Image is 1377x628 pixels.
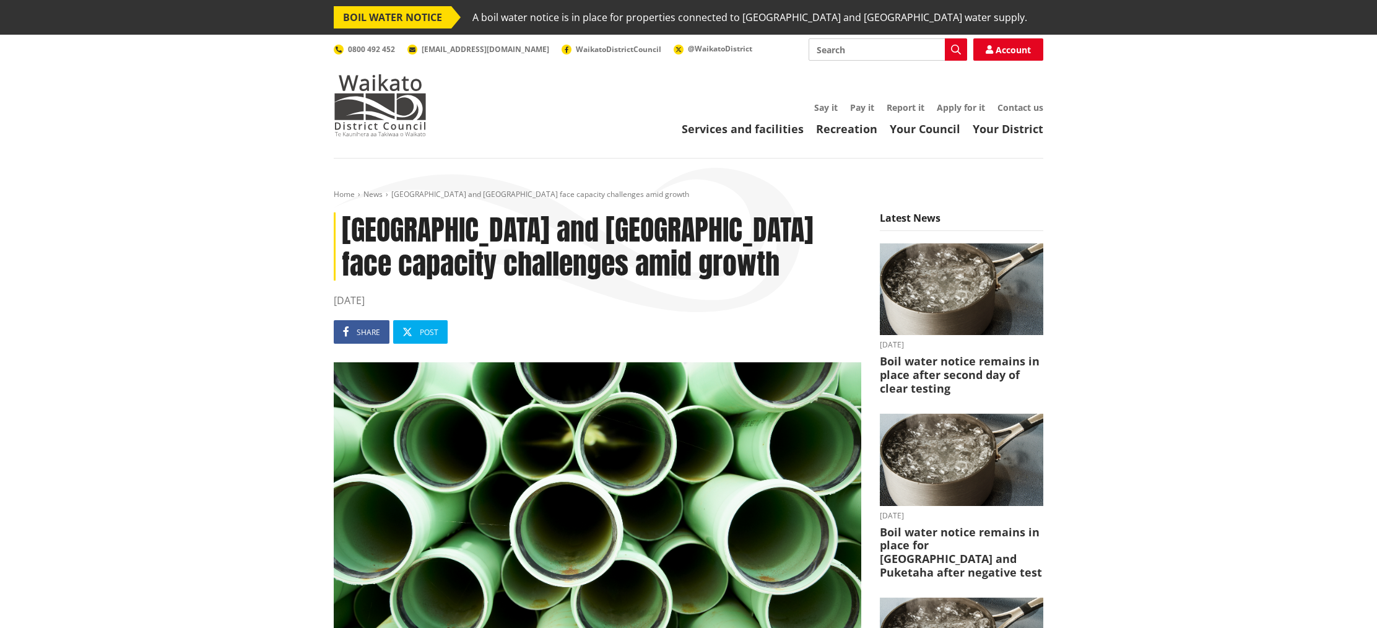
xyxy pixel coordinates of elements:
a: News [363,189,383,199]
a: Say it [814,102,838,113]
a: 0800 492 452 [334,44,395,55]
a: WaikatoDistrictCouncil [562,44,661,55]
h3: Boil water notice remains in place for [GEOGRAPHIC_DATA] and Puketaha after negative test [880,526,1043,579]
a: Recreation [816,121,877,136]
h5: Latest News [880,212,1043,231]
span: Post [420,327,438,338]
a: Contact us [997,102,1043,113]
span: @WaikatoDistrict [688,43,752,54]
time: [DATE] [880,512,1043,520]
img: boil water notice [880,243,1043,336]
a: Services and facilities [682,121,804,136]
a: Report it [887,102,924,113]
nav: breadcrumb [334,190,1043,200]
a: boil water notice gordonton puketaha [DATE] Boil water notice remains in place for [GEOGRAPHIC_DA... [880,414,1043,579]
a: Apply for it [937,102,985,113]
a: Account [973,38,1043,61]
h3: Boil water notice remains in place after second day of clear testing [880,355,1043,395]
span: BOIL WATER NOTICE [334,6,451,28]
a: Home [334,189,355,199]
a: Post [393,320,448,344]
time: [DATE] [334,293,861,308]
img: boil water notice [880,414,1043,506]
a: Your District [973,121,1043,136]
span: WaikatoDistrictCouncil [576,44,661,55]
span: Share [357,327,380,338]
input: Search input [809,38,967,61]
a: Share [334,320,389,344]
span: A boil water notice is in place for properties connected to [GEOGRAPHIC_DATA] and [GEOGRAPHIC_DAT... [472,6,1027,28]
h1: [GEOGRAPHIC_DATA] and [GEOGRAPHIC_DATA] face capacity challenges amid growth [334,212,861,281]
span: 0800 492 452 [348,44,395,55]
span: [GEOGRAPHIC_DATA] and [GEOGRAPHIC_DATA] face capacity challenges amid growth [391,189,689,199]
span: [EMAIL_ADDRESS][DOMAIN_NAME] [422,44,549,55]
a: @WaikatoDistrict [674,43,752,54]
a: boil water notice gordonton puketaha [DATE] Boil water notice remains in place after second day o... [880,243,1043,395]
a: Pay it [850,102,874,113]
time: [DATE] [880,341,1043,349]
a: [EMAIL_ADDRESS][DOMAIN_NAME] [407,44,549,55]
a: Your Council [890,121,960,136]
img: Waikato District Council - Te Kaunihera aa Takiwaa o Waikato [334,74,427,136]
